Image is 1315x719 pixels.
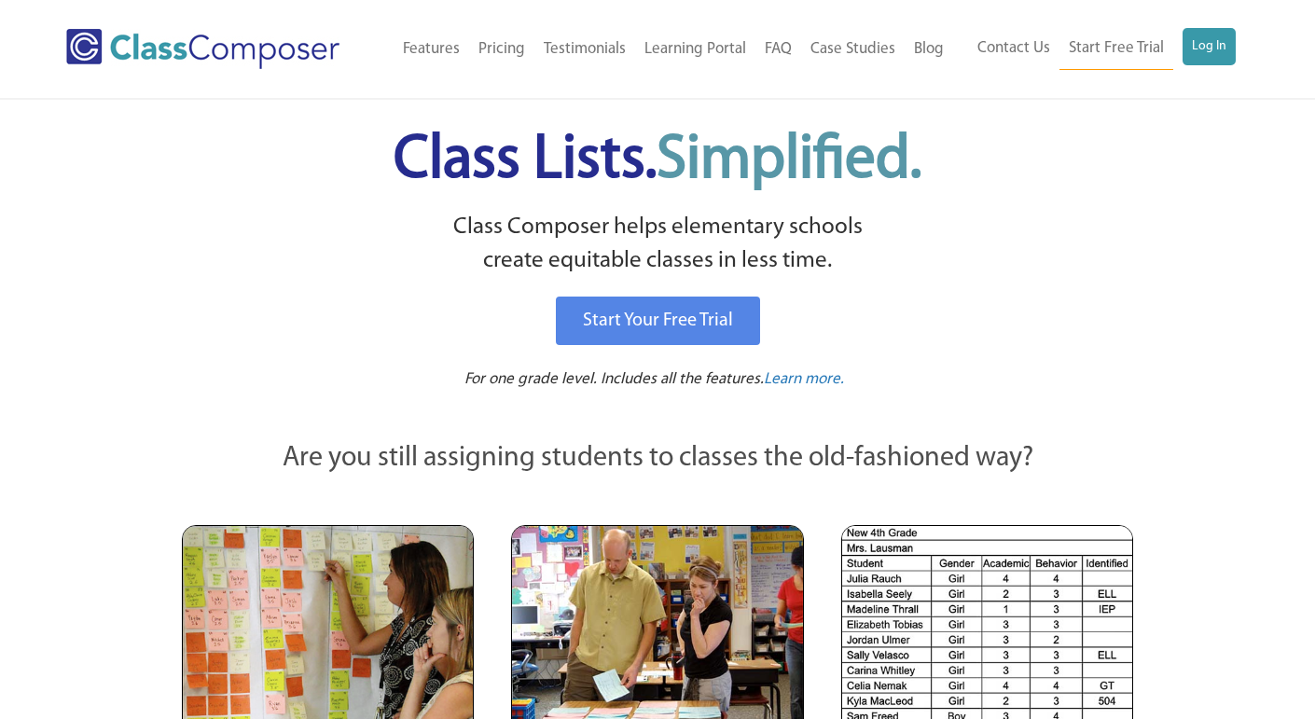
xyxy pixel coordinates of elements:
p: Class Composer helps elementary schools create equitable classes in less time. [179,211,1136,279]
a: Pricing [469,29,534,70]
a: Contact Us [968,28,1059,69]
a: Log In [1183,28,1236,65]
a: Blog [905,29,953,70]
a: Testimonials [534,29,635,70]
img: Class Composer [66,29,339,69]
a: FAQ [755,29,801,70]
span: Simplified. [657,131,921,191]
span: Class Lists. [394,131,921,191]
p: Are you still assigning students to classes the old-fashioned way? [182,438,1133,479]
a: Start Your Free Trial [556,297,760,345]
nav: Header Menu [376,29,954,70]
a: Case Studies [801,29,905,70]
a: Learn more. [764,368,844,392]
span: Learn more. [764,371,844,387]
nav: Header Menu [953,28,1235,70]
span: Start Your Free Trial [583,311,733,330]
span: For one grade level. Includes all the features. [464,371,764,387]
a: Features [394,29,469,70]
a: Learning Portal [635,29,755,70]
a: Start Free Trial [1059,28,1173,70]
